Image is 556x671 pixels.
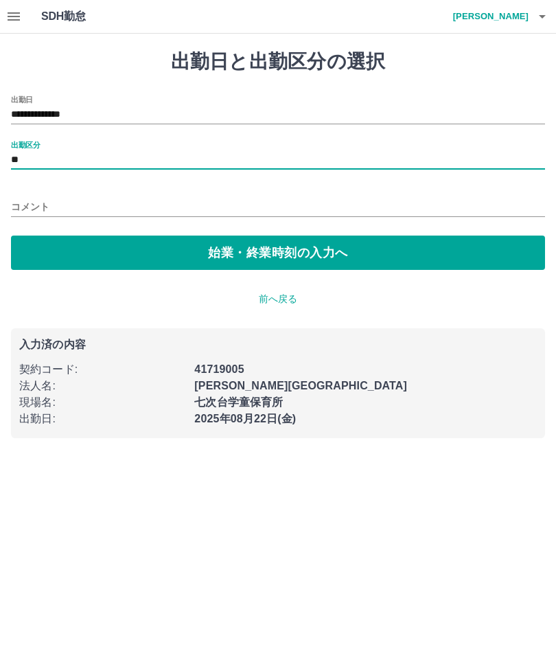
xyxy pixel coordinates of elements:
button: 始業・終業時刻の入力へ [11,236,545,270]
p: 入力済の内容 [19,339,537,350]
p: 出勤日 : [19,411,186,427]
p: 前へ戻る [11,292,545,306]
b: [PERSON_NAME][GEOGRAPHIC_DATA] [194,380,407,391]
p: 現場名 : [19,394,186,411]
p: 契約コード : [19,361,186,378]
label: 出勤区分 [11,139,40,150]
b: 七次台学童保育所 [194,396,283,408]
b: 41719005 [194,363,244,375]
b: 2025年08月22日(金) [194,413,296,424]
label: 出勤日 [11,94,33,104]
p: 法人名 : [19,378,186,394]
h1: 出勤日と出勤区分の選択 [11,50,545,73]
